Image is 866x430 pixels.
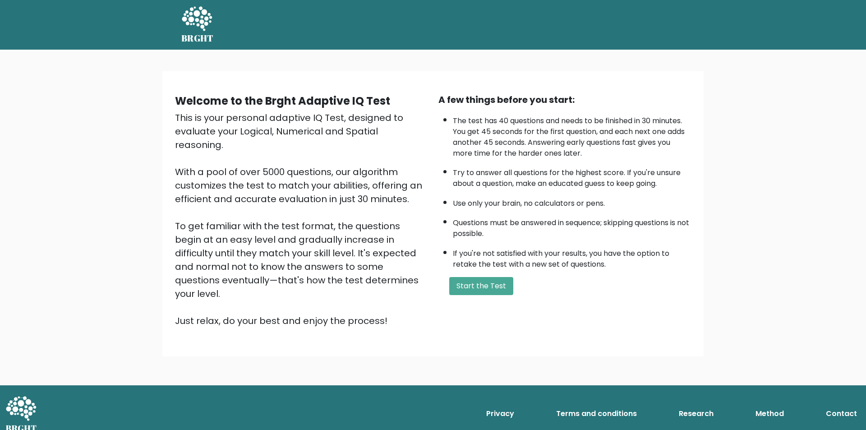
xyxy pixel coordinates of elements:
[175,93,390,108] b: Welcome to the Brght Adaptive IQ Test
[453,111,691,159] li: The test has 40 questions and needs to be finished in 30 minutes. You get 45 seconds for the firs...
[175,111,428,328] div: This is your personal adaptive IQ Test, designed to evaluate your Logical, Numerical and Spatial ...
[453,194,691,209] li: Use only your brain, no calculators or pens.
[483,405,518,423] a: Privacy
[752,405,788,423] a: Method
[438,93,691,106] div: A few things before you start:
[181,33,214,44] h5: BRGHT
[553,405,640,423] a: Terms and conditions
[453,213,691,239] li: Questions must be answered in sequence; skipping questions is not possible.
[822,405,861,423] a: Contact
[181,4,214,46] a: BRGHT
[449,277,513,295] button: Start the Test
[675,405,717,423] a: Research
[453,163,691,189] li: Try to answer all questions for the highest score. If you're unsure about a question, make an edu...
[453,244,691,270] li: If you're not satisfied with your results, you have the option to retake the test with a new set ...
